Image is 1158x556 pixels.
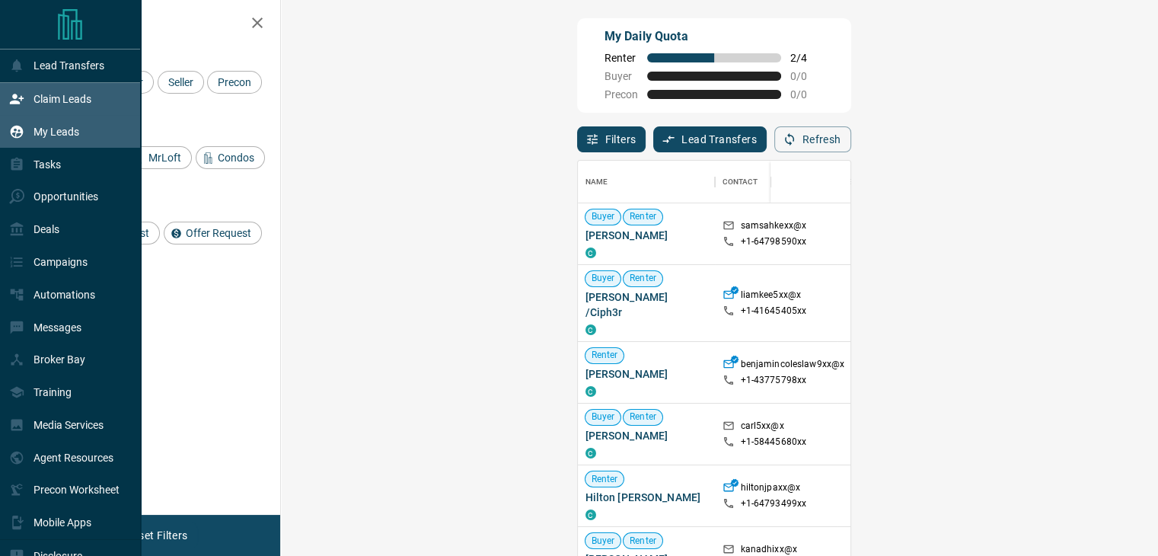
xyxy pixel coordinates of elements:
[741,436,807,449] p: +1- 58445680xx
[624,411,662,423] span: Renter
[741,305,807,318] p: +1- 41645405xx
[741,358,845,374] p: benjamincoleslaw9xx@x
[585,289,707,320] span: [PERSON_NAME] /Ciph3r
[585,411,621,423] span: Buyer
[774,126,851,152] button: Refresh
[585,428,707,443] span: [PERSON_NAME]
[577,126,646,152] button: Filters
[790,70,824,82] span: 0 / 0
[585,210,621,223] span: Buyer
[585,473,624,486] span: Renter
[585,161,608,203] div: Name
[158,71,204,94] div: Seller
[741,235,807,248] p: +1- 64798590xx
[585,535,621,548] span: Buyer
[585,324,596,335] div: condos.ca
[585,248,596,258] div: condos.ca
[741,374,807,387] p: +1- 43775798xx
[585,272,621,285] span: Buyer
[605,52,638,64] span: Renter
[143,152,187,164] span: MrLoft
[585,510,596,520] div: condos.ca
[49,15,265,34] h2: Filters
[585,490,707,505] span: Hilton [PERSON_NAME]
[116,522,197,548] button: Reset Filters
[741,289,802,305] p: liamkee5xx@x
[212,152,260,164] span: Condos
[585,448,596,459] div: condos.ca
[605,27,824,46] p: My Daily Quota
[741,497,807,510] p: +1- 64793499xx
[180,227,257,239] span: Offer Request
[212,76,257,88] span: Precon
[578,161,715,203] div: Name
[790,52,824,64] span: 2 / 4
[126,146,192,169] div: MrLoft
[585,228,707,243] span: [PERSON_NAME]
[624,535,662,548] span: Renter
[653,126,767,152] button: Lead Transfers
[164,222,262,244] div: Offer Request
[741,481,801,497] p: hiltonjpaxx@x
[585,386,596,397] div: condos.ca
[605,88,638,101] span: Precon
[790,88,824,101] span: 0 / 0
[207,71,262,94] div: Precon
[196,146,265,169] div: Condos
[624,272,662,285] span: Renter
[605,70,638,82] span: Buyer
[723,161,758,203] div: Contact
[163,76,199,88] span: Seller
[585,366,707,382] span: [PERSON_NAME]
[741,420,784,436] p: carl5xx@x
[741,219,807,235] p: samsahkexx@x
[624,210,662,223] span: Renter
[585,349,624,362] span: Renter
